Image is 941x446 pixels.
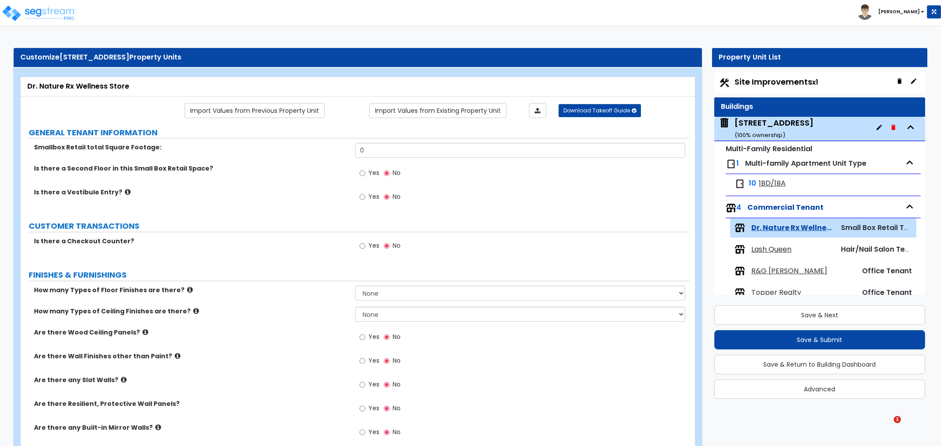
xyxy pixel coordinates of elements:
i: click for more info! [125,189,131,195]
input: Yes [360,380,365,390]
label: Are there any Built-in Mirror Walls? [34,423,349,432]
i: click for more info! [155,424,161,431]
span: Yes [368,404,379,413]
button: Advanced [714,379,925,399]
span: No [393,168,401,177]
span: Yes [368,168,379,177]
span: No [393,241,401,250]
button: Save & Return to Building Dashboard [714,355,925,374]
label: Are there Wood Ceiling Panels? [34,328,349,337]
input: No [384,241,390,251]
span: No [393,427,401,436]
img: tenants.png [726,203,736,213]
button: Download Takeoff Guide [559,104,641,117]
input: No [384,380,390,390]
span: R&G Brenner [751,266,827,276]
img: avatar.png [857,4,873,20]
div: Property Unit List [719,52,921,63]
div: Dr. Nature Rx Wellness Store [27,82,688,92]
label: How many Types of Floor Finishes are there? [34,286,349,294]
span: Yes [368,356,379,365]
button: Save & Submit [714,330,925,349]
label: FINISHES & FURNISHINGS [29,269,690,281]
span: 1BD/1BA [759,178,786,189]
span: No [393,332,401,341]
small: Multi-Family Residential [726,144,812,154]
button: Save & Next [714,305,925,325]
span: Yes [368,241,379,250]
span: Small Box Retail Tenant [841,223,925,233]
b: [PERSON_NAME] [878,8,920,15]
input: Yes [360,192,365,202]
label: Smallbox Retail total Square Footage: [34,143,349,152]
i: click for more info! [175,353,180,359]
input: Yes [360,168,365,178]
img: Construction.png [719,77,730,89]
img: building.svg [719,117,730,129]
label: Is there a Checkout Counter? [34,237,349,245]
span: Office Tenant [862,287,912,297]
div: [STREET_ADDRESS] [735,117,814,140]
input: Yes [360,356,365,366]
span: [STREET_ADDRESS] [60,52,129,62]
span: 10 [749,178,756,189]
span: Topper Realty [751,288,801,298]
label: Is there a Second Floor in this Small Box Retail Space? [34,164,349,173]
span: Yes [368,192,379,201]
label: How many Types of Ceiling Finishes are there? [34,307,349,316]
span: No [393,356,401,365]
a: Import the dynamic attributes value through Excel sheet [529,103,546,118]
span: 1 [736,158,739,168]
span: Multi-family Apartment Unit Type [745,158,866,168]
span: Hair/Nail Salon Tenant [841,244,922,254]
a: Import the dynamic attribute values from previous properties. [184,103,325,118]
span: No [393,404,401,413]
iframe: Intercom live chat [876,416,897,437]
span: 1 [894,416,901,423]
img: tenants.png [735,287,745,298]
input: No [384,332,390,342]
i: click for more info! [187,286,193,293]
span: Yes [368,427,379,436]
span: Dr. Nature Rx Wellness Store [751,223,832,233]
label: GENERAL TENANT INFORMATION [29,127,690,138]
span: Site Improvements [735,76,818,87]
img: door.png [735,178,745,189]
span: Office Tenant [862,266,912,276]
img: door.png [726,159,736,169]
input: Yes [360,427,365,437]
i: click for more info! [193,308,199,314]
input: No [384,168,390,178]
span: Commercial Tenant [747,202,824,212]
span: Yes [368,380,379,389]
label: Are there any Slat Walls? [34,375,349,384]
small: ( 100 % ownership) [735,131,785,139]
a: Import the dynamic attribute values from existing properties. [369,103,506,118]
label: Are there Wall Finishes other than Paint? [34,352,349,361]
div: Customize Property Units [20,52,695,63]
span: No [393,192,401,201]
input: Yes [360,241,365,251]
span: Yes [368,332,379,341]
label: CUSTOMER TRANSACTIONS [29,220,690,232]
input: No [384,356,390,366]
span: 4 [736,202,741,212]
input: No [384,404,390,413]
label: Are there Resilient, Protective Wall Panels? [34,399,349,408]
i: click for more info! [121,376,127,383]
span: 78 E Park Ave, Long Beach, NY 11561 [719,117,814,140]
img: tenants.png [735,223,745,233]
input: Yes [360,404,365,413]
span: No [393,380,401,389]
input: No [384,427,390,437]
small: x1 [812,78,818,87]
input: No [384,192,390,202]
i: click for more info! [142,329,148,335]
span: Download Takeoff Guide [563,107,630,114]
label: Is there a Vestibule Entry? [34,188,349,197]
input: Yes [360,332,365,342]
div: Buildings [721,102,919,112]
img: tenants.png [735,244,745,255]
span: Lash Queen [751,245,791,255]
img: tenants.png [735,266,745,276]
